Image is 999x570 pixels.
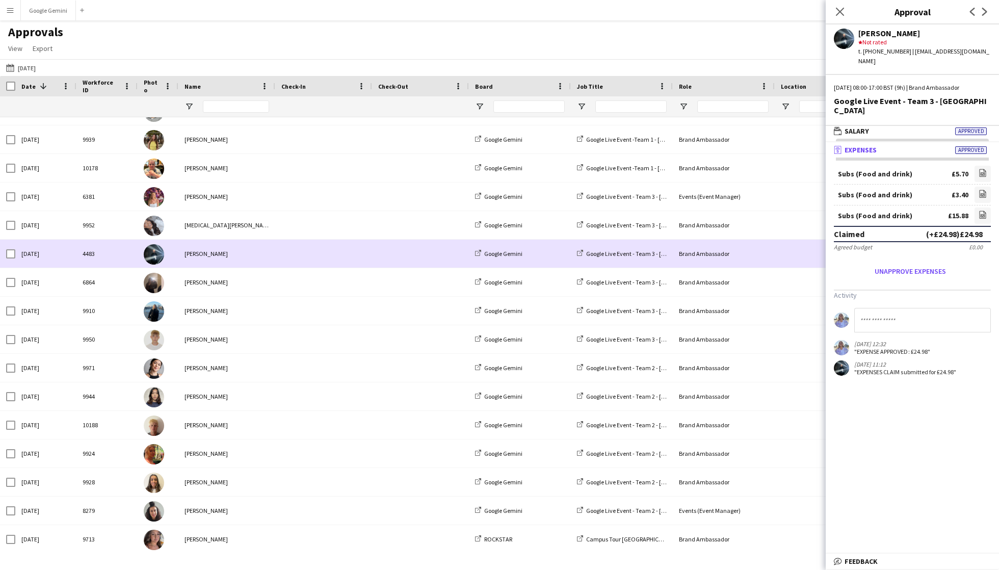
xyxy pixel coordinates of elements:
[826,5,999,18] h3: Approval
[838,170,912,178] div: Subs (Food and drink)
[586,307,715,315] span: Google Live Event - Team 3 - [GEOGRAPHIC_DATA]
[781,83,806,90] span: Location
[144,387,164,407] img: Mila Lee
[29,42,57,55] a: Export
[673,382,775,410] div: Brand Ambassador
[178,297,275,325] div: [PERSON_NAME]
[673,183,775,211] div: Events (Event Manager)
[834,83,991,92] div: [DATE] 08:00-17:00 BST (9h) | Brand Ambassador
[586,507,715,514] span: Google Live Event - Team 2 - [GEOGRAPHIC_DATA]
[673,497,775,525] div: Events (Event Manager)
[484,136,522,143] span: Google Gemini
[673,525,775,553] div: Brand Ambassador
[76,297,138,325] div: 9910
[838,191,912,199] div: Subs (Food and drink)
[475,335,522,343] a: Google Gemini
[679,83,692,90] span: Role
[178,154,275,182] div: [PERSON_NAME]
[21,1,76,20] button: Google Gemini
[76,354,138,382] div: 9971
[475,278,522,286] a: Google Gemini
[15,525,76,553] div: [DATE]
[4,42,27,55] a: View
[178,439,275,468] div: [PERSON_NAME]
[854,360,956,368] div: [DATE] 11:12
[144,216,164,236] img: Yasmin Kurt
[838,212,912,220] div: Subs (Food and drink)
[577,278,715,286] a: Google Live Event - Team 3 - [GEOGRAPHIC_DATA]
[76,240,138,268] div: 4483
[83,79,119,94] span: Workforce ID
[826,554,999,569] mat-expansion-panel-header: Feedback
[178,183,275,211] div: [PERSON_NAME]
[577,164,714,172] a: Google Live Event -Team 1 - [GEOGRAPHIC_DATA]
[484,478,522,486] span: Google Gemini
[475,193,522,200] a: Google Gemini
[475,393,522,400] a: Google Gemini
[834,229,864,239] div: Claimed
[826,142,999,158] mat-expansion-panel-header: ExpensesApproved
[834,291,991,300] h3: Activity
[484,507,522,514] span: Google Gemini
[484,193,522,200] span: Google Gemini
[144,159,164,179] img: Ben Rogerson
[834,243,872,251] div: Agreed budget
[948,212,968,220] div: £15.88
[76,125,138,153] div: 9939
[144,187,164,208] img: Kimberley Rice
[144,501,164,522] img: Mia Jumpp
[673,468,775,496] div: Brand Ambassador
[15,268,76,296] div: [DATE]
[178,382,275,410] div: [PERSON_NAME]
[577,421,715,429] a: Google Live Event - Team 2 - [GEOGRAPHIC_DATA]
[144,273,164,293] img: maya goraczynska
[845,126,869,136] span: Salary
[475,136,522,143] a: Google Gemini
[673,325,775,353] div: Brand Ambassador
[475,102,484,111] button: Open Filter Menu
[378,83,408,90] span: Check-Out
[475,507,522,514] a: Google Gemini
[76,183,138,211] div: 6381
[845,557,878,566] span: Feedback
[15,211,76,239] div: [DATE]
[673,268,775,296] div: Brand Ambassador
[673,411,775,439] div: Brand Ambassador
[586,535,678,543] span: Campus Tour [GEOGRAPHIC_DATA]
[475,535,512,543] a: ROCKSTAR
[475,421,522,429] a: Google Gemini
[144,444,164,464] img: zoe reid
[484,250,522,257] span: Google Gemini
[76,497,138,525] div: 8279
[673,354,775,382] div: Brand Ambassador
[144,358,164,379] img: Alexa Lee
[858,47,991,65] div: t. [PHONE_NUMBER] | [EMAIL_ADDRESS][DOMAIN_NAME]
[21,83,36,90] span: Date
[475,307,522,315] a: Google Gemini
[484,393,522,400] span: Google Gemini
[586,478,715,486] span: Google Live Event - Team 2 - [GEOGRAPHIC_DATA]
[577,450,715,457] a: Google Live Event - Team 2 - [GEOGRAPHIC_DATA]
[203,100,269,113] input: Name Filter Input
[144,473,164,493] img: Tamzin Dunne
[858,38,991,47] div: Not rated
[178,211,275,239] div: [MEDICAL_DATA][PERSON_NAME]
[484,335,522,343] span: Google Gemini
[697,100,769,113] input: Role Filter Input
[577,478,715,486] a: Google Live Event - Team 2 - [GEOGRAPHIC_DATA]
[144,416,164,436] img: Sam Eykyn
[826,123,999,139] mat-expansion-panel-header: SalaryApproved
[144,244,164,265] img: Lewis Jones
[673,211,775,239] div: Brand Ambassador
[475,164,522,172] a: Google Gemini
[15,325,76,353] div: [DATE]
[484,164,522,172] span: Google Gemini
[952,170,968,178] div: £5.70
[493,100,565,113] input: Board Filter Input
[144,301,164,322] img: Elle OBrien
[15,411,76,439] div: [DATE]
[8,44,22,53] span: View
[185,102,194,111] button: Open Filter Menu
[834,360,849,376] app-user-avatar: Lewis Jones
[76,154,138,182] div: 10178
